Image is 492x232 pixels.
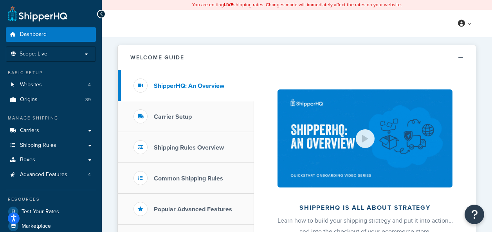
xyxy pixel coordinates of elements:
div: Basic Setup [6,70,96,76]
span: 4 [88,171,91,178]
div: Resources [6,196,96,203]
span: Advanced Features [20,171,67,178]
h2: ShipperHQ is all about strategy [275,204,455,211]
h3: Popular Advanced Features [154,206,232,213]
span: Boxes [20,157,35,163]
button: Welcome Guide [118,45,476,70]
span: Origins [20,96,38,103]
button: Open Resource Center [465,205,484,224]
span: Websites [20,82,42,88]
h2: Welcome Guide [130,55,184,61]
a: Boxes [6,153,96,167]
h3: Carrier Setup [154,113,192,120]
a: Carriers [6,123,96,138]
span: 39 [85,96,91,103]
a: Dashboard [6,27,96,42]
li: Websites [6,78,96,92]
span: Test Your Rates [22,209,59,215]
h3: Common Shipping Rules [154,175,223,182]
span: Carriers [20,127,39,134]
span: Dashboard [20,31,47,38]
li: Advanced Features [6,168,96,182]
a: Test Your Rates [6,205,96,219]
img: ShipperHQ is all about strategy [278,89,452,187]
a: Advanced Features4 [6,168,96,182]
span: Marketplace [22,223,51,230]
a: Websites4 [6,78,96,92]
a: Origins39 [6,93,96,107]
h3: Shipping Rules Overview [154,144,224,151]
a: Shipping Rules [6,138,96,153]
span: Scope: Live [20,51,47,57]
span: 4 [88,82,91,88]
span: Shipping Rules [20,142,56,149]
li: Origins [6,93,96,107]
h3: ShipperHQ: An Overview [154,82,224,89]
b: LIVE [224,1,233,8]
div: Manage Shipping [6,115,96,121]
